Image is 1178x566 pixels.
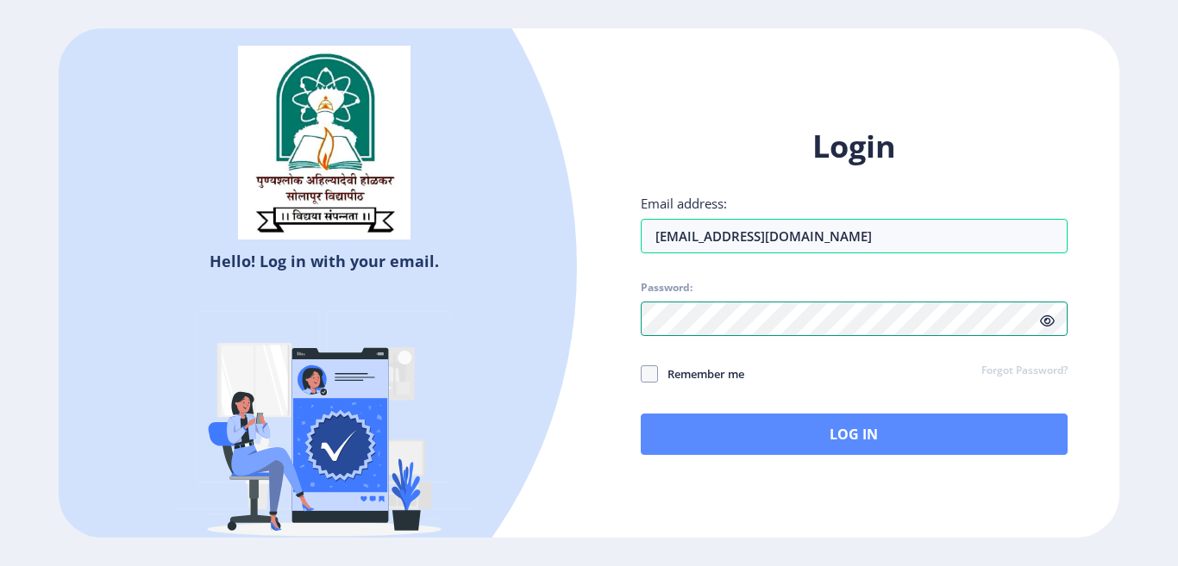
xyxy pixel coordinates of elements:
[641,414,1068,455] button: Log In
[641,195,727,212] label: Email address:
[641,126,1068,167] h1: Login
[238,46,410,240] img: sulogo.png
[641,281,692,295] label: Password:
[981,364,1068,379] a: Forgot Password?
[641,219,1068,253] input: Email address
[658,364,744,384] span: Remember me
